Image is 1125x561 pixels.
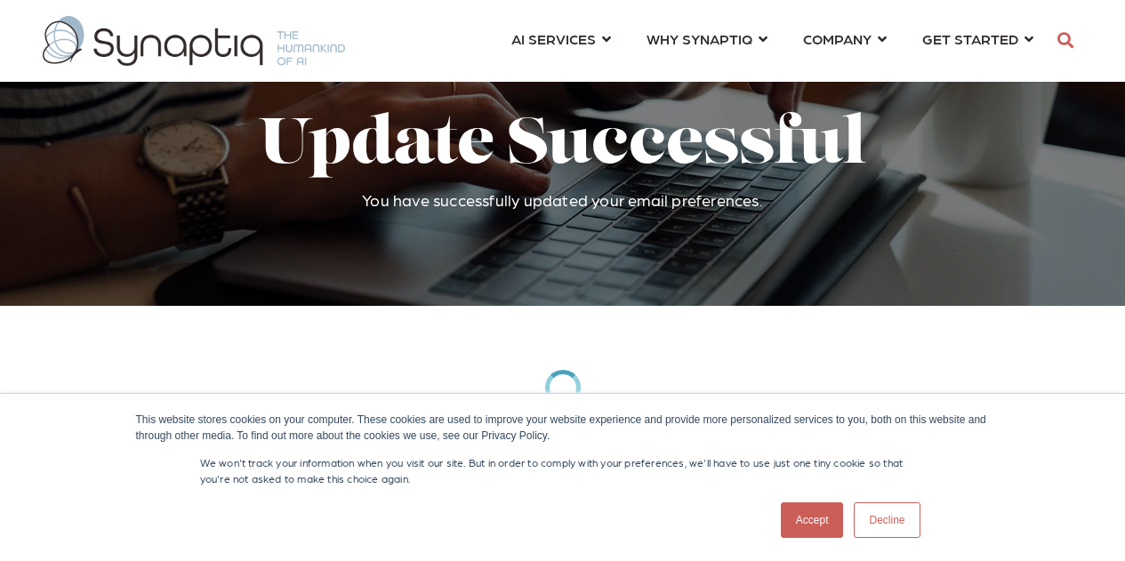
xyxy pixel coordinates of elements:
p: You have successfully updated your email preferences. [83,190,1043,210]
a: AI SERVICES [511,22,611,55]
div: This website stores cookies on your computer. These cookies are used to improve your website expe... [136,412,990,444]
h1: Update Successful [83,112,1043,182]
a: GET STARTED [922,22,1033,55]
a: Accept [781,502,844,538]
a: WHY SYNAPTIQ [647,22,767,55]
span: GET STARTED [922,27,1018,51]
span: AI SERVICES [511,27,596,51]
p: We won't track your information when you visit our site. But in order to comply with your prefere... [200,454,926,486]
a: Decline [854,502,920,538]
img: synaptiq logo-1 [43,16,345,66]
span: WHY SYNAPTIQ [647,27,752,51]
span: COMPANY [803,27,872,51]
a: COMPANY [803,22,887,55]
nav: menu [494,9,1051,73]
